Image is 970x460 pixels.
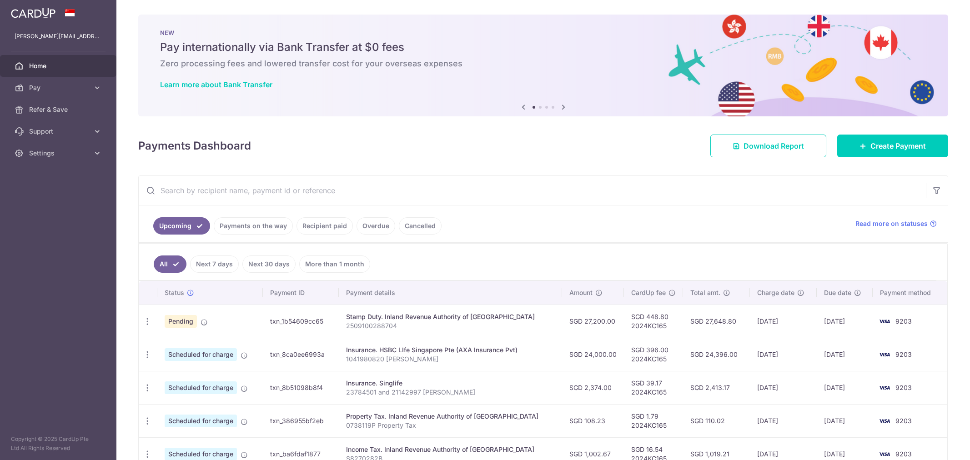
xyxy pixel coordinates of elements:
p: 23784501 and 21142997 [PERSON_NAME] [346,388,555,397]
img: Bank transfer banner [138,15,948,116]
a: Read more on statuses [855,219,937,228]
td: [DATE] [750,371,817,404]
h6: Zero processing fees and lowered transfer cost for your overseas expenses [160,58,926,69]
td: SGD 24,396.00 [683,338,750,371]
td: SGD 1.79 2024KC165 [624,404,683,437]
span: 9203 [895,417,912,425]
td: SGD 110.02 [683,404,750,437]
img: Bank Card [875,349,894,360]
a: Create Payment [837,135,948,157]
div: Property Tax. Inland Revenue Authority of [GEOGRAPHIC_DATA] [346,412,555,421]
span: 9203 [895,317,912,325]
a: Upcoming [153,217,210,235]
div: Insurance. Singlife [346,379,555,388]
a: Next 30 days [242,255,296,273]
span: Due date [824,288,851,297]
img: Bank Card [875,316,894,327]
iframe: Opens a widget where you can find more information [912,433,961,455]
h4: Payments Dashboard [138,138,251,154]
td: SGD 448.80 2024KC165 [624,305,683,338]
a: All [154,255,186,273]
td: SGD 24,000.00 [562,338,624,371]
a: Learn more about Bank Transfer [160,80,272,89]
div: Stamp Duty. Inland Revenue Authority of [GEOGRAPHIC_DATA] [346,312,555,321]
img: Bank Card [875,382,894,393]
th: Payment ID [263,281,338,305]
span: Refer & Save [29,105,89,114]
td: [DATE] [750,305,817,338]
a: Overdue [357,217,395,235]
span: Amount [569,288,593,297]
p: [PERSON_NAME][EMAIL_ADDRESS][DOMAIN_NAME] [15,32,102,41]
div: Insurance. HSBC LIfe Singapore Pte (AXA Insurance Pvt) [346,345,555,355]
span: Scheduled for charge [165,348,237,361]
td: txn_1b54609cc65 [263,305,338,338]
td: [DATE] [750,404,817,437]
th: Payment details [339,281,562,305]
td: SGD 396.00 2024KC165 [624,338,683,371]
span: Read more on statuses [855,219,928,228]
td: SGD 27,200.00 [562,305,624,338]
a: Payments on the way [214,217,293,235]
span: Support [29,127,89,136]
a: Download Report [710,135,826,157]
td: [DATE] [817,404,873,437]
td: txn_386955bf2eb [263,404,338,437]
td: [DATE] [817,305,873,338]
div: Income Tax. Inland Revenue Authority of [GEOGRAPHIC_DATA] [346,445,555,454]
span: Pending [165,315,197,328]
span: Create Payment [870,140,926,151]
span: Scheduled for charge [165,415,237,427]
span: Status [165,288,184,297]
span: 9203 [895,450,912,458]
td: SGD 2,413.17 [683,371,750,404]
span: 9203 [895,350,912,358]
img: Bank Card [875,415,894,426]
a: Cancelled [399,217,442,235]
span: Total amt. [690,288,720,297]
span: Scheduled for charge [165,381,237,394]
span: CardUp fee [631,288,666,297]
img: CardUp [11,7,55,18]
span: Pay [29,83,89,92]
td: SGD 2,374.00 [562,371,624,404]
p: 1041980820 [PERSON_NAME] [346,355,555,364]
h5: Pay internationally via Bank Transfer at $0 fees [160,40,926,55]
td: SGD 108.23 [562,404,624,437]
img: Bank Card [875,449,894,460]
td: [DATE] [817,371,873,404]
a: More than 1 month [299,255,370,273]
span: Download Report [744,140,804,151]
input: Search by recipient name, payment id or reference [139,176,926,205]
td: txn_8ca0ee6993a [263,338,338,371]
td: [DATE] [750,338,817,371]
td: txn_8b51098b8f4 [263,371,338,404]
a: Next 7 days [190,255,239,273]
p: NEW [160,29,926,36]
span: Charge date [757,288,794,297]
span: 9203 [895,384,912,391]
td: [DATE] [817,338,873,371]
a: Recipient paid [297,217,353,235]
td: SGD 27,648.80 [683,305,750,338]
th: Payment method [873,281,947,305]
span: Home [29,61,89,70]
span: Settings [29,149,89,158]
p: 0738119P Property Tax [346,421,555,430]
p: 2509100288704 [346,321,555,330]
td: SGD 39.17 2024KC165 [624,371,683,404]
